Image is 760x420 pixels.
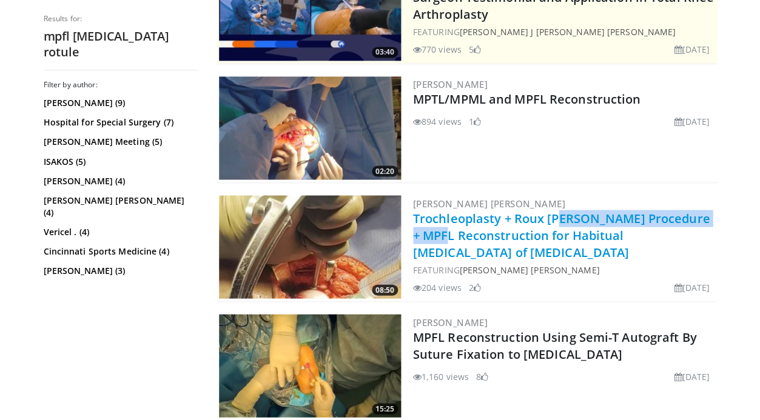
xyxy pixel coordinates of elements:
li: 1,160 views [413,370,469,382]
a: Vericel . (4) [44,225,195,238]
a: [PERSON_NAME] (4) [44,175,195,187]
a: [PERSON_NAME] [413,78,488,90]
a: 15:25 [219,314,401,417]
img: 2af0e51c-5a44-452d-ad98-b5e44c333cbe.300x170_q85_crop-smart_upscale.jpg [219,76,401,179]
a: [PERSON_NAME] [PERSON_NAME] [413,197,565,209]
img: 16f19f6c-2f18-4d4f-b970-79e3a76f40c0.300x170_q85_crop-smart_upscale.jpg [219,195,401,298]
li: 770 views [413,43,462,56]
a: [PERSON_NAME] J [PERSON_NAME] [PERSON_NAME] [459,26,675,38]
li: [DATE] [674,281,710,293]
h3: Filter by author: [44,80,198,90]
a: ISAKOS (5) [44,155,195,167]
a: [PERSON_NAME] Meeting (5) [44,136,195,148]
li: [DATE] [674,115,710,128]
li: [DATE] [674,370,710,382]
li: [DATE] [674,43,710,56]
li: 5 [469,43,481,56]
span: 03:40 [372,47,398,58]
span: 02:20 [372,165,398,176]
li: 2 [469,281,481,293]
a: MPTL/MPML and MPFL Reconstruction [413,91,641,107]
a: MPFL Reconstruction Using Semi-T Autograft By Suture Fixation to [MEDICAL_DATA] [413,328,697,362]
li: 894 views [413,115,462,128]
a: [PERSON_NAME] [PERSON_NAME] [459,264,599,275]
a: Cincinnati Sports Medicine (4) [44,245,195,257]
li: 8 [476,370,488,382]
a: [PERSON_NAME] [PERSON_NAME] (4) [44,194,195,218]
div: FEATURING [413,25,715,38]
a: 02:20 [219,76,401,179]
a: [PERSON_NAME] (3) [44,264,195,276]
h2: mpfl [MEDICAL_DATA] rotule [44,28,198,60]
li: 204 views [413,281,462,293]
a: [PERSON_NAME] [413,316,488,328]
a: Trochleoplasty + Roux [PERSON_NAME] Procedure + MPFL Reconstruction for Habitual [MEDICAL_DATA] o... [413,210,710,260]
a: 08:50 [219,195,401,298]
span: 15:25 [372,403,398,414]
li: 1 [469,115,481,128]
img: 33941cd6-6fcb-4e64-b8b4-828558d2faf3.300x170_q85_crop-smart_upscale.jpg [219,314,401,417]
a: Hospital for Special Surgery (7) [44,116,195,128]
span: 08:50 [372,284,398,295]
p: Results for: [44,14,198,24]
a: [PERSON_NAME] (9) [44,97,195,109]
div: FEATURING [413,263,715,276]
